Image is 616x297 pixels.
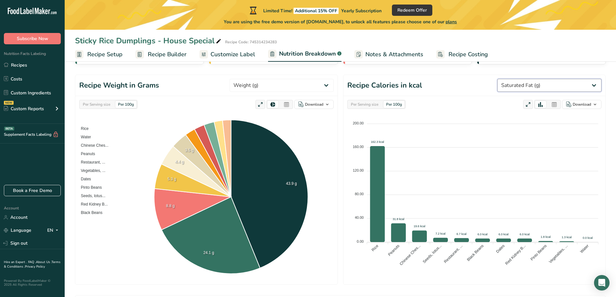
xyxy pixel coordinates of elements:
[200,47,255,62] a: Customize Label
[36,260,51,264] a: About Us .
[305,101,323,107] div: Download
[436,47,488,62] a: Recipe Costing
[4,127,14,131] div: BETA
[399,243,421,266] tspan: Chinese Ches...
[443,243,463,264] tspan: Restaurant, ...
[225,39,277,45] div: Recipe Code: 745314234283
[79,80,159,91] h1: Recipe Weight in Grams
[75,35,222,47] div: Sticky Rice Dumplings - House Special
[562,100,601,109] button: Download
[76,168,105,173] span: Vegetables, ...
[365,50,423,59] span: Notes & Attachments
[294,100,334,109] button: Download
[76,160,105,164] span: Restaurant, ...
[573,101,591,107] div: Download
[594,275,610,291] div: Open Intercom Messenger
[25,264,45,269] a: Privacy Policy
[76,210,103,215] span: Black Beans
[76,126,89,131] span: Rice
[268,47,341,62] a: Nutrition Breakdown
[76,185,102,190] span: Pinto Beans
[4,105,44,112] div: Custom Reports
[466,243,484,262] tspan: Black Beans
[387,243,400,257] tspan: Peanuts
[397,7,427,14] span: Redeem Offer
[504,243,526,266] tspan: Red Kidney B...
[17,35,48,42] span: Subscribe Now
[135,47,187,62] a: Recipe Builder
[115,101,136,108] div: Per 100g
[347,80,422,91] h1: Recipe Calories in kcal
[357,239,363,243] tspan: 0.00
[80,101,113,108] div: Per Serving size
[392,5,432,16] button: Redeem Offer
[4,260,27,264] a: Hire an Expert .
[211,50,255,59] span: Customize Label
[353,145,364,149] tspan: 160.00
[422,243,443,264] tspan: Seeds, lotus...
[76,135,91,139] span: Water
[248,6,382,14] div: Limited Time!
[341,8,382,14] span: Yearly Subscription
[371,243,379,252] tspan: Rice
[355,216,364,219] tspan: 40.00
[294,8,339,14] span: Additional 15% OFF
[76,177,91,181] span: Dates
[224,18,457,25] span: You are using the free demo version of [DOMAIN_NAME], to unlock all features please choose one of...
[548,243,569,264] tspan: Vegetables, ...
[28,260,36,264] a: FAQ .
[4,279,61,287] div: Powered By FoodLabelMaker © 2025 All Rights Reserved
[76,202,108,207] span: Red Kidney B...
[4,33,61,44] button: Subscribe Now
[353,168,364,172] tspan: 120.00
[75,47,123,62] a: Recipe Setup
[4,185,61,196] a: Book a Free Demo
[76,194,105,198] span: Seeds, lotus...
[4,225,31,236] a: Language
[4,260,60,269] a: Terms & Conditions .
[495,243,505,254] tspan: Dates
[76,152,95,156] span: Peanuts
[579,243,589,254] tspan: Water
[384,101,405,108] div: Per 100g
[354,47,423,62] a: Notes & Attachments
[279,49,336,58] span: Nutrition Breakdown
[87,50,123,59] span: Recipe Setup
[148,50,187,59] span: Recipe Builder
[446,19,457,25] span: plans
[76,143,108,148] span: Chinese Ches...
[348,101,381,108] div: Per Serving size
[355,192,364,196] tspan: 80.00
[530,243,548,261] tspan: Pinto Beans
[4,101,14,105] div: NEW
[47,227,61,234] div: EN
[353,121,364,125] tspan: 200.00
[448,50,488,59] span: Recipe Costing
